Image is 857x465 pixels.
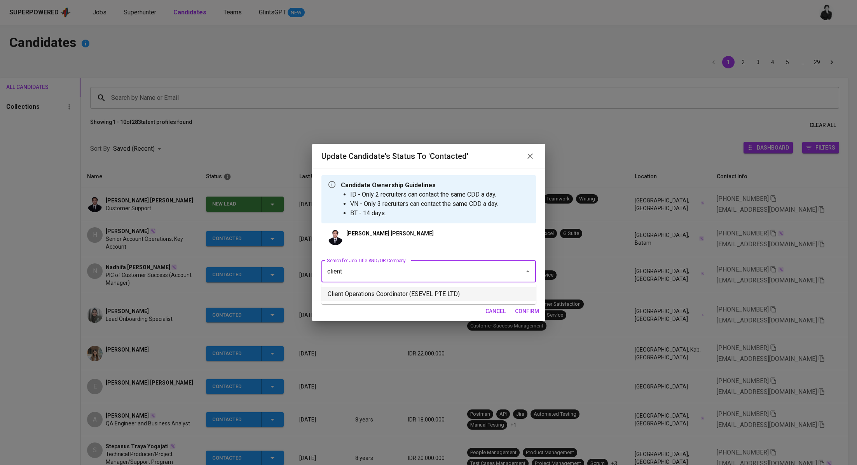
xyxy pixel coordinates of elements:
[485,307,506,316] span: cancel
[482,304,509,319] button: cancel
[350,199,498,209] li: VN - Only 3 recruiters can contact the same CDD a day.
[512,304,542,319] button: confirm
[515,307,539,316] span: confirm
[350,209,498,218] li: BT - 14 days.
[321,150,468,162] h6: Update Candidate's Status to 'Contacted'
[341,181,498,190] p: Candidate Ownership Guidelines
[522,266,533,277] button: Close
[350,190,498,199] li: ID - Only 2 recruiters can contact the same CDD a day.
[328,230,343,245] img: 6f322dd6f3f719d213381d493fa21a20.png
[346,230,434,237] p: [PERSON_NAME] [PERSON_NAME]
[321,287,536,301] li: Client Operations Coordinator (ESEVEL PTE LTD)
